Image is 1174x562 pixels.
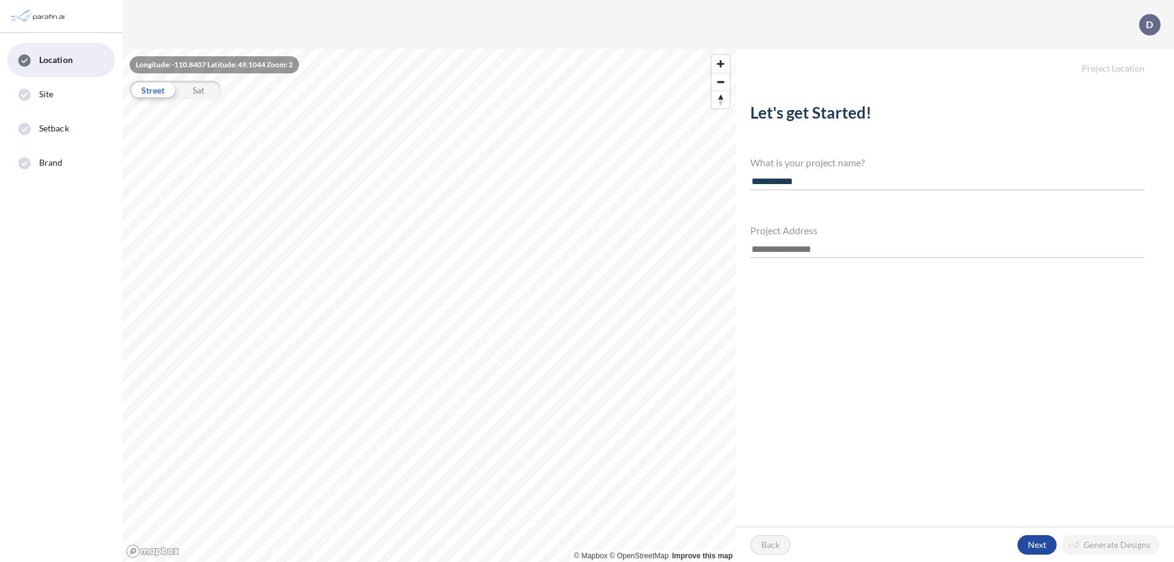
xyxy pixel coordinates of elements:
[39,88,53,100] span: Site
[39,54,73,66] span: Location
[39,157,63,169] span: Brand
[750,157,1145,168] h4: What is your project name?
[126,544,180,558] a: Mapbox homepage
[712,55,729,73] button: Zoom in
[175,81,221,99] div: Sat
[39,122,69,135] span: Setback
[122,49,736,562] canvas: Map
[712,91,729,108] span: Reset bearing to north
[1028,539,1046,551] p: Next
[750,224,1145,236] h4: Project Address
[712,91,729,108] button: Reset bearing to north
[712,73,729,91] button: Zoom out
[736,49,1174,74] h5: Project Location
[1146,19,1153,30] p: D
[1017,535,1057,555] button: Next
[130,56,299,73] div: Longitude: -110.8407 Latitude: 49.1044 Zoom: 2
[610,552,669,560] a: OpenStreetMap
[9,5,68,28] img: Parafin
[750,103,1145,127] h2: Let's get Started!
[574,552,608,560] a: Mapbox
[672,552,733,560] a: Improve this map
[130,81,175,99] div: Street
